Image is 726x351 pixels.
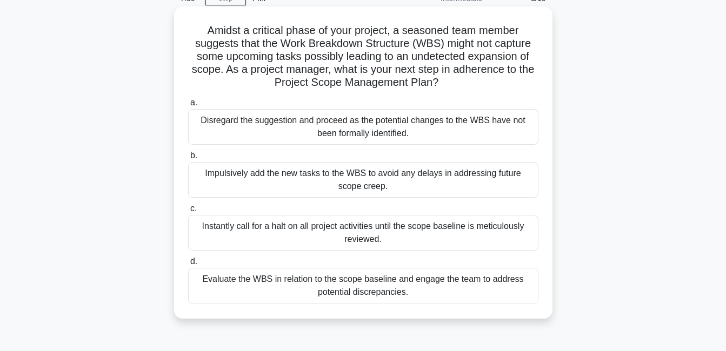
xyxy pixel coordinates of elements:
span: b. [190,151,197,160]
div: Disregard the suggestion and proceed as the potential changes to the WBS have not been formally i... [188,109,538,145]
span: a. [190,98,197,107]
div: Impulsively add the new tasks to the WBS to avoid any delays in addressing future scope creep. [188,162,538,198]
h5: Amidst a critical phase of your project, a seasoned team member suggests that the Work Breakdown ... [187,24,539,90]
div: Instantly call for a halt on all project activities until the scope baseline is meticulously revi... [188,215,538,251]
span: d. [190,256,197,266]
span: c. [190,204,197,213]
div: Evaluate the WBS in relation to the scope baseline and engage the team to address potential discr... [188,268,538,303]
